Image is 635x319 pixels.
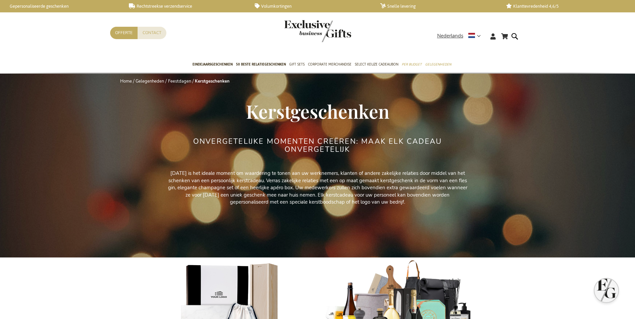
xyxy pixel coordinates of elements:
[425,61,451,68] span: Gelegenheden
[136,78,164,84] a: Gelegenheden
[168,78,191,84] a: Feestdagen
[167,170,468,206] p: [DATE] is het ideale moment om waardering te tonen aan uw werknemers, klanten of andere zakelijke...
[255,3,370,9] a: Volumkortingen
[110,27,138,39] a: Offerte
[355,61,398,68] span: Select Keuze Cadeaubon
[380,3,495,9] a: Snelle levering
[284,20,318,42] a: store logo
[289,61,305,68] span: Gift Sets
[437,32,485,40] div: Nederlands
[437,32,463,40] span: Nederlands
[308,61,351,68] span: Corporate Merchandise
[120,78,132,84] a: Home
[3,3,118,9] a: Gepersonaliseerde geschenken
[192,137,443,153] h2: ONVERGETELIJKE MOMENTEN CREËREN: MAAK ELK CADEAU ONVERGETELIJK
[506,3,621,9] a: Klanttevredenheid 4,6/5
[138,27,166,39] a: Contact
[402,61,422,68] span: Per Budget
[129,3,244,9] a: Rechtstreekse verzendservice
[246,99,389,123] span: Kerstgeschenken
[284,20,351,42] img: Exclusive Business gifts logo
[236,61,286,68] span: 50 beste relatiegeschenken
[195,78,230,84] strong: Kerstgeschenken
[192,61,233,68] span: Eindejaarsgeschenken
